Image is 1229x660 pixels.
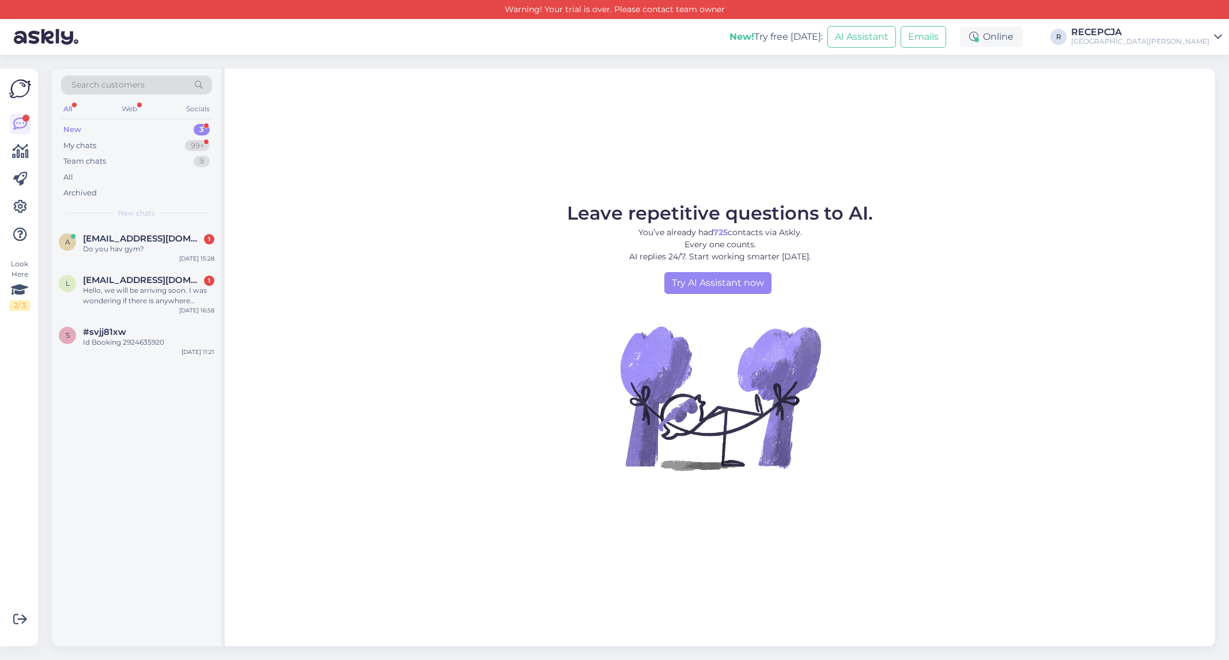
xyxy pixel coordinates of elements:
span: l [66,279,70,288]
div: Team chats [63,156,106,167]
div: [DATE] 15:28 [179,254,214,263]
span: Search customers [71,79,145,91]
div: Online [960,27,1023,47]
div: 9 [194,156,210,167]
span: s [66,331,70,340]
span: a [65,237,70,246]
div: 2 / 3 [9,300,30,311]
img: Askly Logo [9,78,31,100]
button: AI Assistant [827,26,896,48]
div: Hello, we will be arriving soon. I was wondering if there is anywhere nearby to wash cloths. [83,285,214,306]
div: [DATE] 11:21 [181,348,214,356]
div: 1 [204,276,214,286]
div: All [63,172,73,183]
div: [GEOGRAPHIC_DATA][PERSON_NAME] [1071,37,1209,46]
div: My chats [63,140,96,152]
div: R [1050,29,1067,45]
img: No Chat active [617,294,824,501]
div: Web [119,101,139,116]
span: Leave repetitive questions to AI. [567,202,873,224]
div: 99+ [185,140,210,152]
p: You’ve already had contacts via Askly. Every one counts. AI replies 24/7. Start working smarter [... [567,227,873,263]
div: [DATE] 16:58 [179,306,214,315]
b: 725 [713,227,728,237]
div: Try free [DATE]: [729,30,823,44]
span: afik9999@gmail.com [83,233,203,244]
b: New! [729,31,754,42]
a: RECEPCJA[GEOGRAPHIC_DATA][PERSON_NAME] [1071,28,1222,46]
div: Archived [63,187,97,199]
span: #svjj81xw [83,327,126,337]
div: RECEPCJA [1071,28,1209,37]
div: 3 [194,124,210,135]
div: Look Here [9,259,30,311]
div: Socials [184,101,212,116]
button: Emails [901,26,946,48]
div: New [63,124,81,135]
div: Id Booking 2924635920 [83,337,214,348]
div: 1 [204,234,214,244]
div: Do you hav gym? [83,244,214,254]
a: Try AI Assistant now [664,272,772,294]
span: New chats [118,208,155,218]
div: All [61,101,74,116]
span: lindahsinfo@yahoo.com [83,275,203,285]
